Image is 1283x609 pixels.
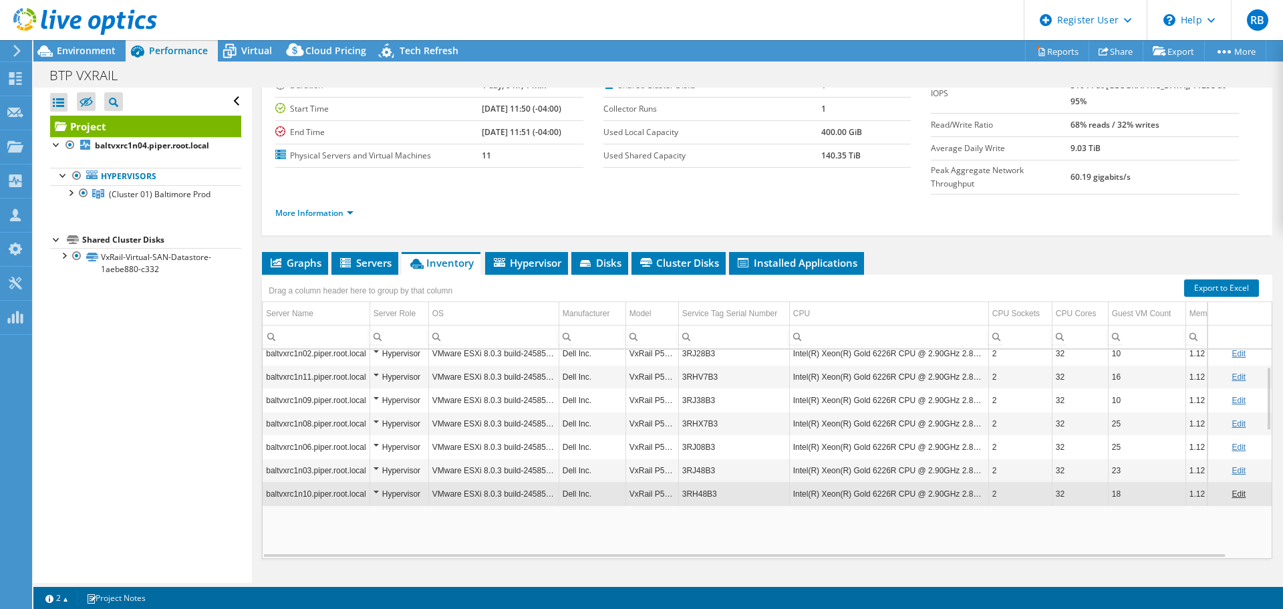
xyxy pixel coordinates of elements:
div: Hypervisor [374,439,425,455]
td: Column Model, Value VxRail P570F [625,482,678,505]
td: Column CPU Cores, Value 32 [1052,412,1108,435]
span: Hypervisor [492,256,561,269]
td: Column Server Role, Value Hypervisor [370,482,428,505]
td: Column Server Name, Value baltvxrc1n08.piper.root.local [263,412,370,435]
td: Column CPU Cores, Value 32 [1052,388,1108,412]
td: CPU Sockets Column [988,302,1052,326]
td: Column Server Role, Value Hypervisor [370,459,428,482]
a: Edit [1232,443,1246,452]
div: Hypervisor [374,463,425,479]
td: Column Memory, Value 1.12 TiB [1185,482,1234,505]
td: Column Server Name, Value baltvxrc1n03.piper.root.local [263,459,370,482]
td: Column Manufacturer, Filter cell [559,325,625,348]
svg: \n [1163,14,1175,26]
td: Column Service Tag Serial Number, Value 3RHX7B3 [678,412,789,435]
td: Column CPU Sockets, Value 2 [988,459,1052,482]
div: Hypervisor [374,369,425,385]
b: 31044 at [GEOGRAPHIC_DATA], 11298 at 95% [1071,80,1226,107]
a: Project Notes [77,590,155,606]
b: 1 [821,80,826,91]
td: Column Memory, Value 1.12 TiB [1185,388,1234,412]
a: Hypervisors [50,168,241,185]
td: Model Column [625,302,678,326]
b: [DATE] 11:50 (-04:00) [482,103,561,114]
td: Column CPU, Value Intel(R) Xeon(R) Gold 6226R CPU @ 2.90GHz 2.89 GHz [789,342,988,365]
td: Column CPU, Value Intel(R) Xeon(R) Gold 6226R CPU @ 2.90GHz 2.89 GHz [789,435,988,459]
a: (Cluster 01) Baltimore Prod [50,185,241,203]
td: Column CPU Cores, Value 32 [1052,482,1108,505]
td: Column OS, Value VMware ESXi 8.0.3 build-24585383 [428,388,559,412]
span: Performance [149,44,208,57]
td: Column Server Name, Value baltvxrc1n09.piper.root.local [263,388,370,412]
td: Column OS, Value VMware ESXi 8.0.3 build-24585383 [428,412,559,435]
td: Column Memory, Value 1.12 TiB [1185,365,1234,388]
a: VxRail-Virtual-SAN-Datastore-1aebe880-c332 [50,248,241,277]
b: baltvxrc1n04.piper.root.local [95,140,209,151]
a: Export to Excel [1184,279,1259,297]
td: Column Manufacturer, Value Dell Inc. [559,482,625,505]
td: Column Server Name, Filter cell [263,325,370,348]
td: Column Memory, Filter cell [1185,325,1234,348]
td: Column CPU, Value Intel(R) Xeon(R) Gold 6226R CPU @ 2.90GHz 2.89 GHz [789,482,988,505]
h1: BTP VXRAIL [43,68,138,83]
td: Column CPU, Filter cell [789,325,988,348]
td: Column Memory, Value 1.12 TiB [1185,412,1234,435]
b: 1 day, 0 hr, 1 min [482,80,547,91]
span: (Cluster 01) Baltimore Prod [109,189,210,200]
b: 140.35 TiB [821,150,861,161]
td: Column Server Name, Value baltvxrc1n02.piper.root.local [263,342,370,365]
td: Column CPU Cores, Value 32 [1052,459,1108,482]
td: Column CPU, Value Intel(R) Xeon(R) Gold 6226R CPU @ 2.90GHz 2.89 GHz [789,365,988,388]
label: Used Shared Capacity [603,149,821,162]
div: Hypervisor [374,392,425,408]
td: Column Guest VM Count, Value 16 [1108,365,1185,388]
span: RB [1247,9,1268,31]
td: Column Service Tag Serial Number, Value 3RJ38B3 [678,388,789,412]
a: More Information [275,207,353,219]
td: Column Guest VM Count, Value 10 [1108,342,1185,365]
label: Start Time [275,102,482,116]
a: baltvxrc1n04.piper.root.local [50,137,241,154]
label: Peak Aggregate Network Throughput [931,164,1071,191]
td: Column Server Role, Value Hypervisor [370,412,428,435]
td: Column CPU Sockets, Value 2 [988,365,1052,388]
td: Column Manufacturer, Value Dell Inc. [559,365,625,388]
td: Column Server Role, Filter cell [370,325,428,348]
td: Column CPU Sockets, Filter cell [988,325,1052,348]
span: Installed Applications [736,256,857,269]
span: Cluster Disks [638,256,719,269]
div: Server Role [374,306,416,322]
td: Column CPU, Value Intel(R) Xeon(R) Gold 6226R CPU @ 2.90GHz 2.89 GHz [789,412,988,435]
div: CPU Cores [1056,306,1097,322]
td: Column CPU Sockets, Value 2 [988,412,1052,435]
td: Column Memory, Value 1.12 TiB [1185,435,1234,459]
td: Column CPU Sockets, Value 2 [988,482,1052,505]
div: Service Tag Serial Number [682,306,778,322]
a: Project [50,116,241,137]
div: Guest VM Count [1112,306,1171,322]
td: Column Service Tag Serial Number, Value 3RHV7B3 [678,365,789,388]
td: Column CPU, Value Intel(R) Xeon(R) Gold 6226R CPU @ 2.90GHz 2.89 GHz [789,459,988,482]
div: Drag a column header here to group by that column [265,281,456,300]
a: Edit [1232,372,1246,382]
td: Guest VM Count Column [1108,302,1185,326]
div: Hypervisor [374,416,425,432]
b: 68% reads / 32% writes [1071,119,1159,130]
td: Column OS, Value VMware ESXi 8.0.3 build-24585383 [428,459,559,482]
td: Column Memory, Value 1.12 TiB [1185,459,1234,482]
a: More [1204,41,1266,62]
div: Data grid [262,275,1272,559]
td: Column Model, Value VxRail P570F [625,342,678,365]
td: OS Column [428,302,559,326]
a: Share [1089,41,1143,62]
label: Read/Write Ratio [931,118,1071,132]
span: Graphs [269,256,321,269]
td: Service Tag Serial Number Column [678,302,789,326]
td: Column Server Name, Value baltvxrc1n06.piper.root.local [263,435,370,459]
td: Column Server Role, Value Hypervisor [370,365,428,388]
td: Column Service Tag Serial Number, Value 3RJ28B3 [678,342,789,365]
div: Server Name [266,306,313,322]
div: Hypervisor [374,346,425,362]
td: Manufacturer Column [559,302,625,326]
a: Edit [1232,466,1246,475]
